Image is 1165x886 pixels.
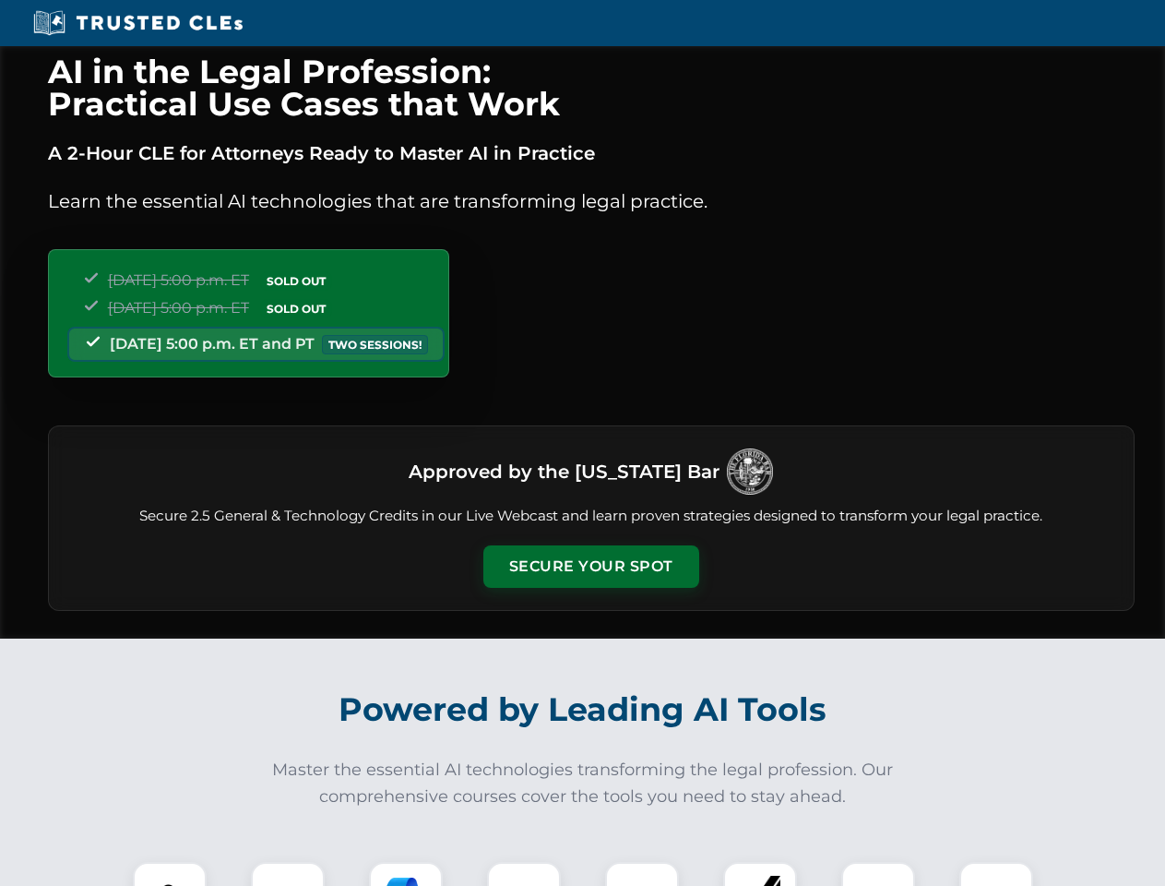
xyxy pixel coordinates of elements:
p: Secure 2.5 General & Technology Credits in our Live Webcast and learn proven strategies designed ... [71,506,1112,527]
h3: Approved by the [US_STATE] Bar [409,455,719,488]
p: Master the essential AI technologies transforming the legal profession. Our comprehensive courses... [260,757,906,810]
h1: AI in the Legal Profession: Practical Use Cases that Work [48,55,1135,120]
h2: Powered by Leading AI Tools [72,677,1094,742]
span: [DATE] 5:00 p.m. ET [108,271,249,289]
img: Trusted CLEs [28,9,248,37]
button: Secure Your Spot [483,545,699,588]
p: A 2-Hour CLE for Attorneys Ready to Master AI in Practice [48,138,1135,168]
img: Logo [727,449,773,495]
span: SOLD OUT [260,299,332,318]
span: [DATE] 5:00 p.m. ET [108,299,249,317]
p: Learn the essential AI technologies that are transforming legal practice. [48,186,1135,216]
span: SOLD OUT [260,271,332,291]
